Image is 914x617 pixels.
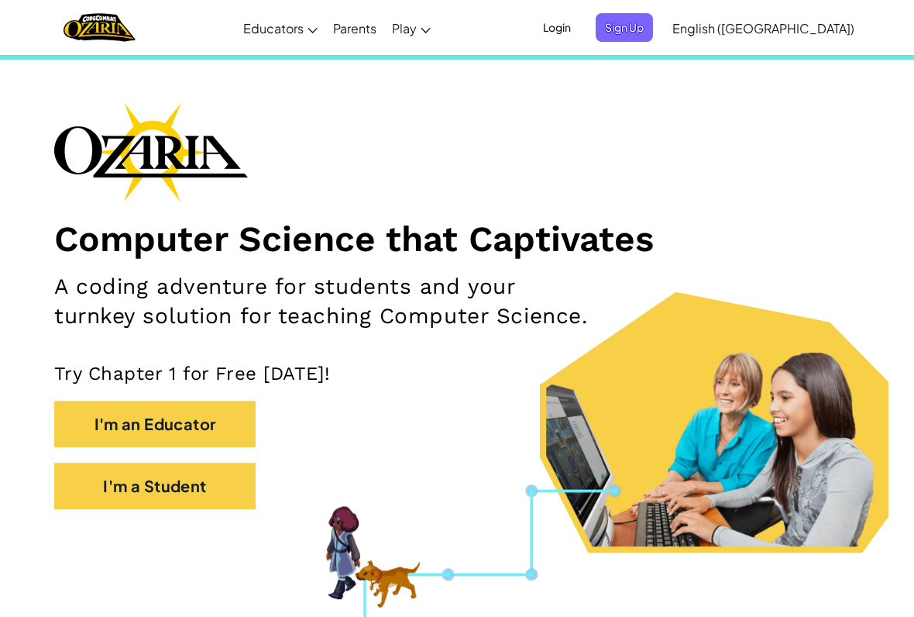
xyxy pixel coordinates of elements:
[54,272,594,331] h2: A coding adventure for students and your turnkey solution for teaching Computer Science.
[64,12,136,43] img: Home
[54,401,256,447] button: I'm an Educator
[672,20,854,36] span: English ([GEOGRAPHIC_DATA])
[665,7,862,49] a: English ([GEOGRAPHIC_DATA])
[54,463,256,509] button: I'm a Student
[54,217,860,260] h1: Computer Science that Captivates
[235,7,325,49] a: Educators
[534,13,580,42] button: Login
[243,20,304,36] span: Educators
[64,12,136,43] a: Ozaria by CodeCombat logo
[384,7,438,49] a: Play
[325,7,384,49] a: Parents
[596,13,653,42] button: Sign Up
[54,362,860,385] p: Try Chapter 1 for Free [DATE]!
[392,20,417,36] span: Play
[54,102,248,202] img: Ozaria branding logo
